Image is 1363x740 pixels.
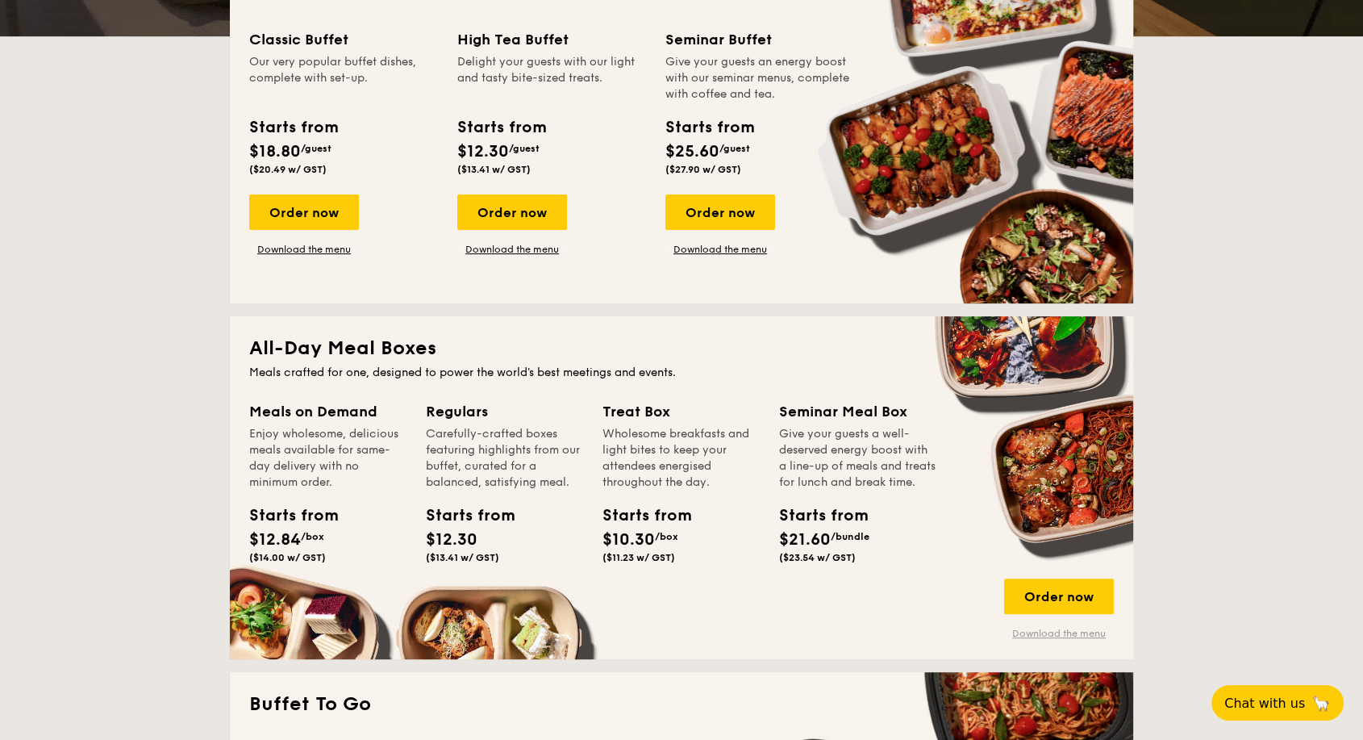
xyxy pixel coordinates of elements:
[249,115,337,140] div: Starts from
[665,115,753,140] div: Starts from
[779,530,831,550] span: $21.60
[457,54,646,102] div: Delight your guests with our light and tasty bite-sized treats.
[602,552,675,563] span: ($11.23 w/ GST)
[457,28,646,51] div: High Tea Buffet
[249,365,1114,381] div: Meals crafted for one, designed to power the world's best meetings and events.
[1211,685,1344,721] button: Chat with us🦙
[249,164,327,175] span: ($20.49 w/ GST)
[457,115,545,140] div: Starts from
[249,504,322,528] div: Starts from
[426,400,583,423] div: Regulars
[426,504,498,528] div: Starts from
[301,143,331,154] span: /guest
[249,552,326,563] span: ($14.00 w/ GST)
[602,504,675,528] div: Starts from
[1004,627,1114,640] a: Download the menu
[1311,694,1331,713] span: 🦙
[779,552,856,563] span: ($23.54 w/ GST)
[249,194,359,230] div: Order now
[665,164,741,175] span: ($27.90 w/ GST)
[249,28,438,51] div: Classic Buffet
[779,400,936,423] div: Seminar Meal Box
[426,426,583,491] div: Carefully-crafted boxes featuring highlights from our buffet, curated for a balanced, satisfying ...
[719,143,750,154] span: /guest
[249,692,1114,717] h2: Buffet To Go
[779,426,936,491] div: Give your guests a well-deserved energy boost with a line-up of meals and treats for lunch and br...
[665,142,719,161] span: $25.60
[249,336,1114,362] h2: All-Day Meal Boxes
[457,164,531,175] span: ($13.41 w/ GST)
[426,552,499,563] span: ($13.41 w/ GST)
[249,426,406,491] div: Enjoy wholesome, delicious meals available for same-day delivery with no minimum order.
[249,54,438,102] div: Our very popular buffet dishes, complete with set-up.
[457,142,509,161] span: $12.30
[779,504,852,528] div: Starts from
[509,143,540,154] span: /guest
[665,28,854,51] div: Seminar Buffet
[301,531,324,542] span: /box
[831,531,869,542] span: /bundle
[665,54,854,102] div: Give your guests an energy boost with our seminar menus, complete with coffee and tea.
[457,243,567,256] a: Download the menu
[665,243,775,256] a: Download the menu
[602,530,655,550] span: $10.30
[1004,579,1114,614] div: Order now
[665,194,775,230] div: Order now
[249,243,359,256] a: Download the menu
[426,530,477,550] span: $12.30
[249,142,301,161] span: $18.80
[1224,696,1305,711] span: Chat with us
[457,194,567,230] div: Order now
[249,530,301,550] span: $12.84
[249,400,406,423] div: Meals on Demand
[655,531,678,542] span: /box
[602,426,760,491] div: Wholesome breakfasts and light bites to keep your attendees energised throughout the day.
[602,400,760,423] div: Treat Box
